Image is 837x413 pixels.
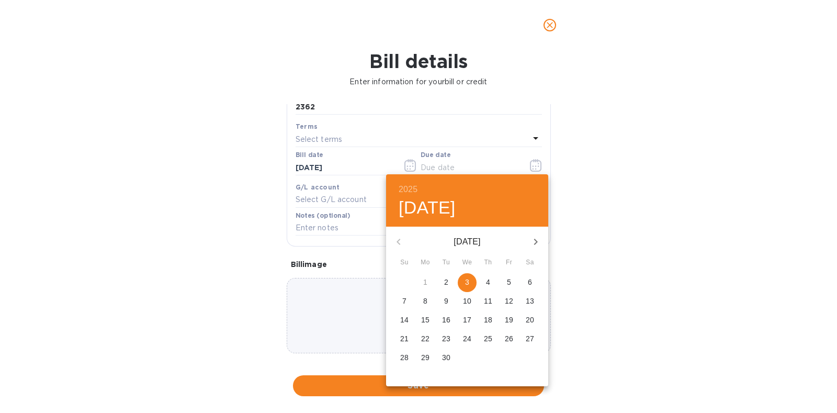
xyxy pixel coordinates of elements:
p: 19 [505,315,513,325]
span: Tu [437,258,456,268]
p: 16 [442,315,450,325]
p: [DATE] [411,236,523,248]
p: 24 [463,333,471,344]
p: 3 [465,277,469,287]
button: 6 [521,273,539,292]
button: 14 [395,311,414,330]
p: 7 [402,296,406,306]
button: 22 [416,330,435,349]
button: 3 [458,273,477,292]
button: 2025 [399,182,417,197]
p: 4 [486,277,490,287]
button: 25 [479,330,497,349]
button: 10 [458,292,477,311]
button: 28 [395,349,414,367]
button: 16 [437,311,456,330]
p: 29 [421,352,429,363]
button: 26 [500,330,518,349]
button: 23 [437,330,456,349]
p: 6 [528,277,532,287]
p: 9 [444,296,448,306]
p: 28 [400,352,409,363]
p: 14 [400,315,409,325]
button: 2 [437,273,456,292]
p: 25 [484,333,492,344]
button: 27 [521,330,539,349]
p: 8 [423,296,427,306]
button: 30 [437,349,456,367]
span: Fr [500,258,518,268]
p: 18 [484,315,492,325]
p: 27 [526,333,534,344]
button: 4 [479,273,497,292]
button: 9 [437,292,456,311]
span: Su [395,258,414,268]
p: 15 [421,315,429,325]
span: Sa [521,258,539,268]
button: 21 [395,330,414,349]
p: 30 [442,352,450,363]
p: 23 [442,333,450,344]
button: 7 [395,292,414,311]
p: 11 [484,296,492,306]
p: 13 [526,296,534,306]
p: 17 [463,315,471,325]
span: Mo [416,258,435,268]
p: 26 [505,333,513,344]
button: [DATE] [399,197,456,219]
p: 2 [444,277,448,287]
p: 5 [507,277,511,287]
button: 8 [416,292,435,311]
p: 22 [421,333,429,344]
button: 24 [458,330,477,349]
button: 5 [500,273,518,292]
button: 18 [479,311,497,330]
button: 11 [479,292,497,311]
button: 13 [521,292,539,311]
p: 12 [505,296,513,306]
span: Th [479,258,497,268]
button: 15 [416,311,435,330]
button: 20 [521,311,539,330]
button: 19 [500,311,518,330]
button: 29 [416,349,435,367]
p: 20 [526,315,534,325]
p: 10 [463,296,471,306]
p: 21 [400,333,409,344]
button: 12 [500,292,518,311]
span: We [458,258,477,268]
button: 17 [458,311,477,330]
